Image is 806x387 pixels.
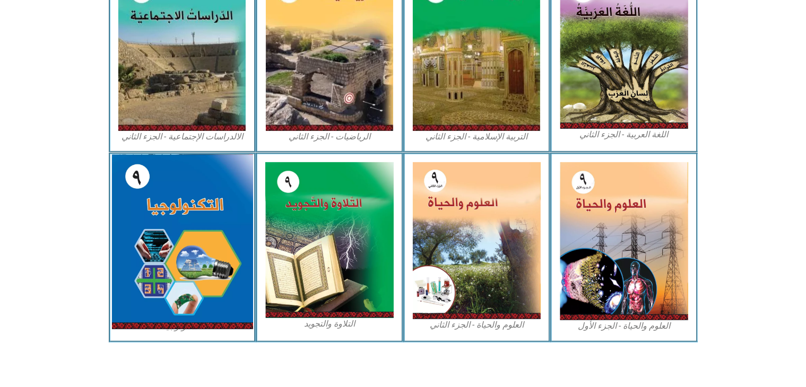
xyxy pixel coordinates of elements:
[265,131,394,143] figcaption: الرياضيات - الجزء الثاني
[118,131,247,143] figcaption: الالدراسات الإجتماعية - الجزء الثاني
[560,320,688,332] figcaption: العلوم والحياة - الجزء الأول
[413,131,541,143] figcaption: التربية الإسلامية - الجزء الثاني
[265,318,394,330] figcaption: التلاوة والتجويد
[560,129,688,140] figcaption: اللغة العربية - الجزء الثاني
[413,319,541,331] figcaption: العلوم والحياة - الجزء الثاني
